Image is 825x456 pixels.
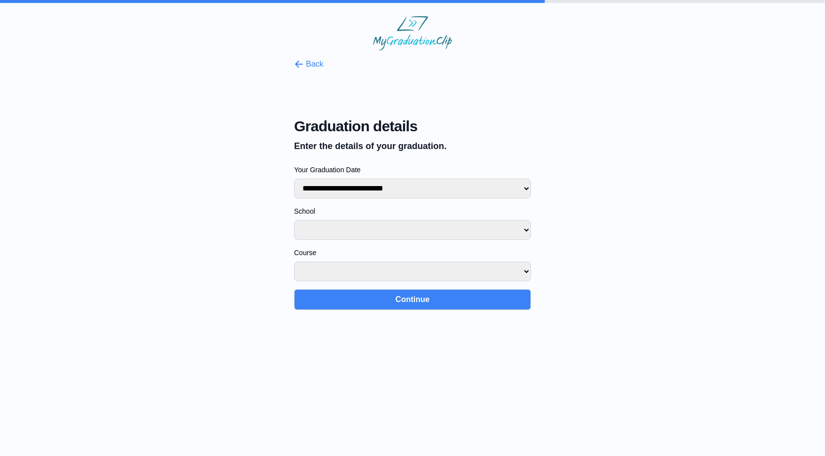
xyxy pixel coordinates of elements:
[294,139,531,153] p: Enter the details of your graduation.
[294,289,531,310] button: Continue
[373,16,452,50] img: MyGraduationClip
[294,117,531,135] span: Graduation details
[294,206,531,216] label: School
[294,165,531,175] label: Your Graduation Date
[294,248,531,258] label: Course
[294,58,324,70] button: Back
